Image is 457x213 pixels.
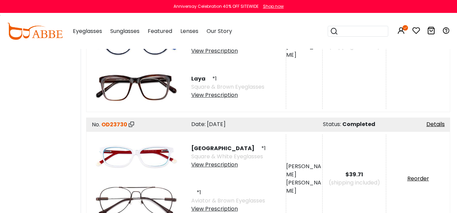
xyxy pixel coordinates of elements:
div: [PERSON_NAME] [286,162,322,179]
span: Eyeglasses [73,27,102,35]
div: Shop now [263,3,284,10]
span: Square & Brown Eyeglasses [191,83,264,91]
div: [PERSON_NAME] [286,43,322,59]
span: Square & White Eyeglasses [191,153,263,160]
div: View Prescription [191,47,262,55]
span: Our Story [207,27,232,35]
span: Aviator & Brown Eyeglasses [191,197,265,205]
span: Status: [323,120,341,128]
span: [DATE] [207,120,226,128]
a: Reorder [407,175,429,182]
img: product image [92,135,181,179]
div: View Prescription [191,205,265,213]
span: Completed [342,120,375,128]
span: Laya [191,75,211,83]
img: product image [92,65,181,109]
div: Anniversay Celebration 40% OFF SITEWIDE [174,3,259,10]
img: abbeglasses.com [7,23,63,40]
div: View Prescription [191,91,264,99]
span: Sunglasses [110,27,140,35]
a: Shop now [260,3,284,9]
div: [PERSON_NAME] [286,179,322,195]
span: [GEOGRAPHIC_DATA] [191,144,260,152]
span: Lenses [180,27,198,35]
span: OD23730 [101,121,127,128]
a: Details [426,120,445,128]
span: Date: [191,120,206,128]
span: No. [92,121,100,128]
div: (shipping included) [323,179,386,187]
span: Featured [148,27,172,35]
div: View Prescription [191,161,266,169]
div: $39.71 [323,171,386,179]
